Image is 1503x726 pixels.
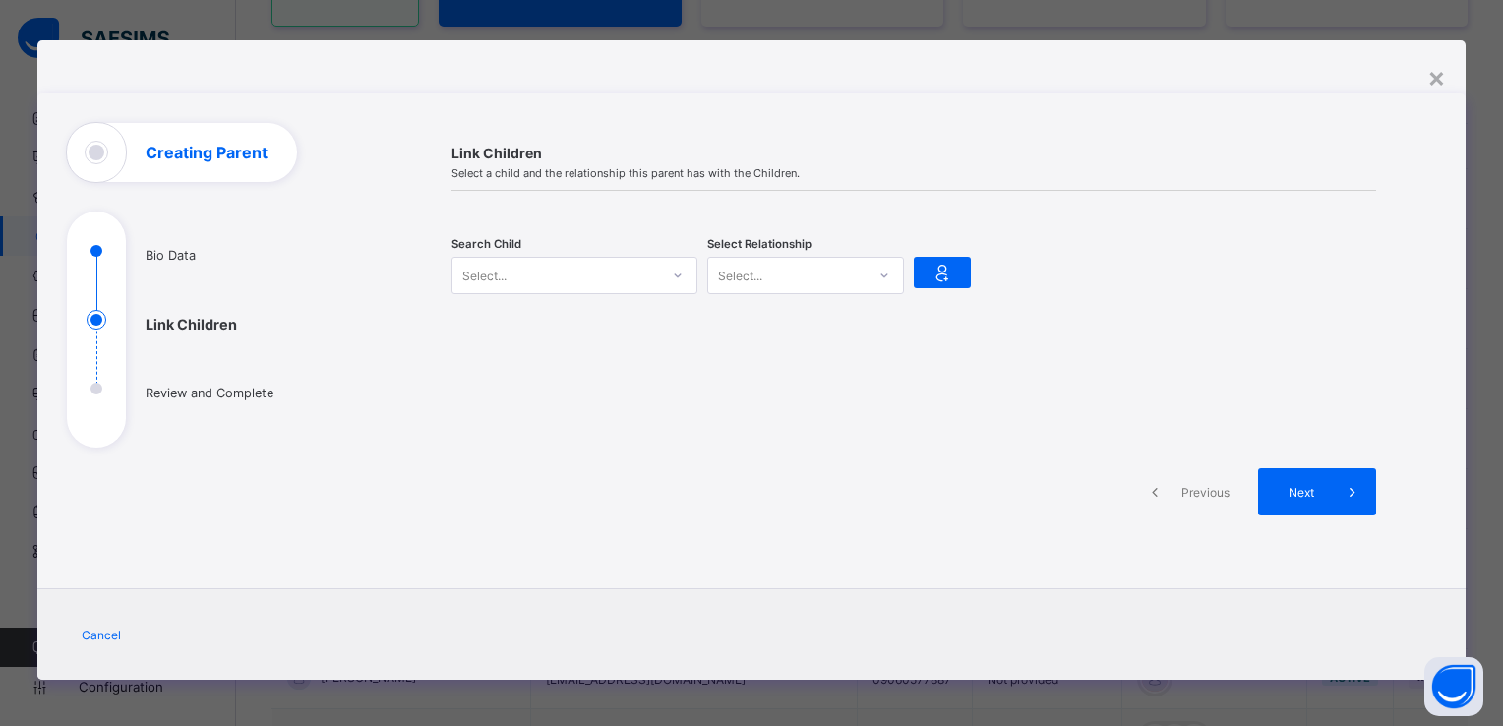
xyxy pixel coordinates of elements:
button: Open asap [1424,657,1483,716]
span: Link Children [451,145,1376,161]
div: Creating Parent [37,93,1466,680]
div: Select... [462,257,507,294]
span: Next [1273,485,1329,500]
span: Cancel [82,628,121,642]
span: Search Child [451,237,521,251]
div: × [1427,60,1446,93]
span: Select Relationship [707,237,812,251]
h1: Creating Parent [146,145,268,160]
span: Select a child and the relationship this parent has with the Children. [451,166,1376,180]
div: Select... [718,257,762,294]
span: Previous [1178,485,1232,500]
